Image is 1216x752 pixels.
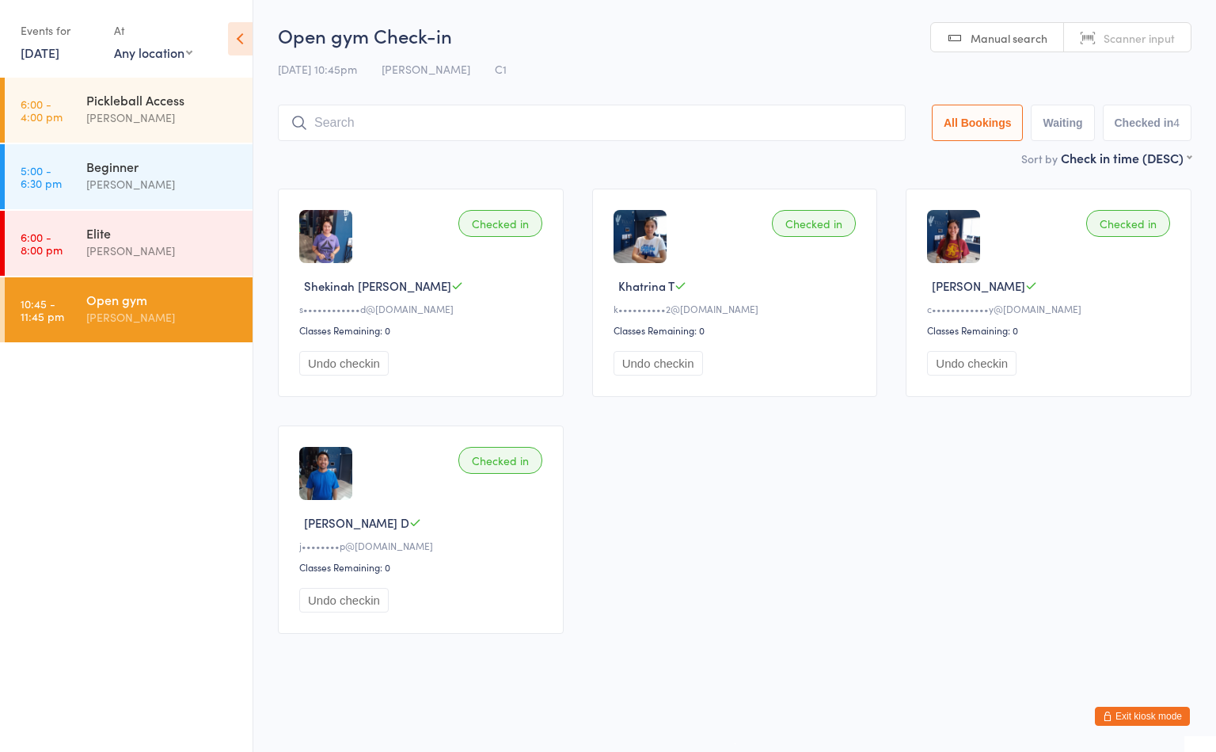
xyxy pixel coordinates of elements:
span: Manual search [971,30,1047,46]
button: Undo checkin [927,351,1016,376]
div: [PERSON_NAME] [86,308,239,326]
div: Checked in [458,447,542,474]
a: [DATE] [21,44,59,61]
span: [PERSON_NAME] [932,277,1025,294]
span: Shekinah [PERSON_NAME] [304,277,451,294]
img: image1757436654.png [927,210,980,263]
a: 10:45 -11:45 pmOpen gym[PERSON_NAME] [5,277,253,342]
a: 6:00 -4:00 pmPickleball Access[PERSON_NAME] [5,78,253,143]
img: image1757437092.png [299,447,352,500]
div: Pickleball Access [86,91,239,109]
div: Checked in [1086,210,1170,237]
h2: Open gym Check-in [278,22,1191,48]
div: [PERSON_NAME] [86,109,239,127]
div: [PERSON_NAME] [86,175,239,193]
button: Exit kiosk mode [1095,707,1190,726]
div: Beginner [86,158,239,175]
div: Classes Remaining: 0 [614,323,861,337]
a: 5:00 -6:30 pmBeginner[PERSON_NAME] [5,144,253,209]
div: Classes Remaining: 0 [299,560,547,574]
div: Check in time (DESC) [1061,149,1191,166]
div: Any location [114,44,192,61]
span: [PERSON_NAME] [382,61,470,77]
div: c••••••••••••y@[DOMAIN_NAME] [927,302,1175,315]
img: image1757436918.png [614,210,667,263]
div: Checked in [458,210,542,237]
span: [DATE] 10:45pm [278,61,357,77]
div: s••••••••••••d@[DOMAIN_NAME] [299,302,547,315]
button: All Bookings [932,105,1024,141]
a: 6:00 -8:00 pmElite[PERSON_NAME] [5,211,253,276]
button: Undo checkin [614,351,703,376]
button: Undo checkin [299,351,389,376]
span: [PERSON_NAME] D [304,514,409,531]
time: 6:00 - 4:00 pm [21,97,63,123]
span: C1 [495,61,507,77]
div: Checked in [772,210,856,237]
div: 4 [1173,116,1180,129]
span: Khatrina T [618,277,674,294]
div: Classes Remaining: 0 [299,323,547,337]
time: 10:45 - 11:45 pm [21,297,64,323]
div: Classes Remaining: 0 [927,323,1175,337]
button: Undo checkin [299,588,389,613]
button: Waiting [1031,105,1094,141]
time: 5:00 - 6:30 pm [21,164,62,189]
img: image1757436280.png [299,210,352,263]
span: Scanner input [1104,30,1175,46]
label: Sort by [1021,151,1058,166]
div: k••••••••••2@[DOMAIN_NAME] [614,302,861,315]
time: 6:00 - 8:00 pm [21,231,63,256]
div: [PERSON_NAME] [86,242,239,260]
div: Open gym [86,291,239,308]
div: Elite [86,224,239,242]
div: j••••••••p@[DOMAIN_NAME] [299,539,547,552]
div: At [114,17,192,44]
input: Search [278,105,906,141]
div: Events for [21,17,98,44]
button: Checked in4 [1103,105,1192,141]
